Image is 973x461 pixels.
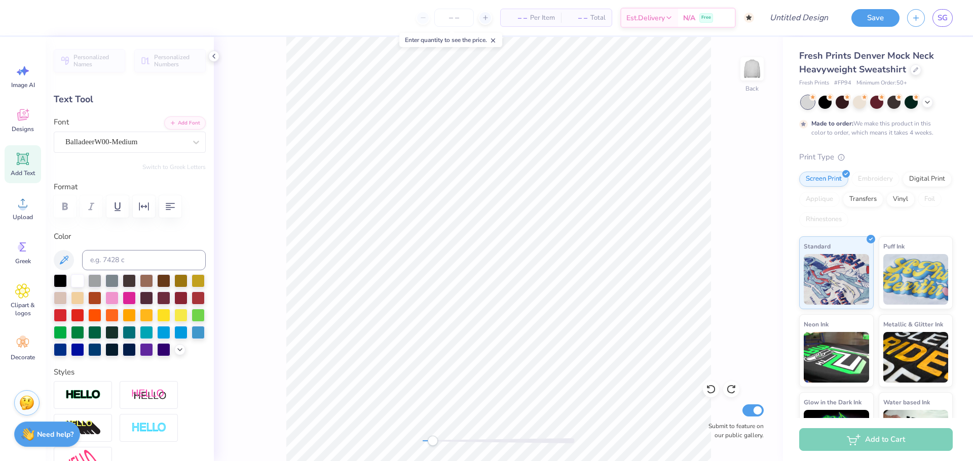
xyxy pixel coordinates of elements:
label: Color [54,231,206,242]
span: Est. Delivery [626,13,665,23]
span: Per Item [530,13,555,23]
div: Digital Print [903,172,952,187]
div: Applique [799,192,840,207]
img: Puff Ink [883,254,949,305]
span: Personalized Names [73,54,119,68]
span: Add Text [11,169,35,177]
span: – – [567,13,587,23]
strong: Made to order: [811,119,853,128]
div: Print Type [799,151,953,163]
img: Stroke [65,389,101,401]
span: Upload [13,213,33,221]
span: SG [938,12,948,24]
img: Glow in the Dark Ink [804,410,869,460]
span: Clipart & logos [6,301,40,317]
img: Metallic & Glitter Ink [883,332,949,383]
span: Glow in the Dark Ink [804,397,862,407]
span: N/A [683,13,695,23]
span: Designs [12,125,34,133]
label: Font [54,116,69,128]
div: Screen Print [799,172,848,187]
strong: Need help? [37,430,73,439]
span: Image AI [11,81,35,89]
div: Vinyl [886,192,915,207]
div: Foil [918,192,942,207]
span: Decorate [11,353,35,361]
div: Text Tool [54,93,206,106]
button: Switch to Greek Letters [142,163,206,171]
div: Rhinestones [799,212,848,227]
img: Back [742,59,762,79]
div: Transfers [843,192,883,207]
span: Personalized Numbers [154,54,200,68]
label: Format [54,181,206,193]
div: Back [745,84,759,93]
img: Standard [804,254,869,305]
input: Untitled Design [762,8,836,28]
span: Fresh Prints [799,79,829,88]
img: Neon Ink [804,332,869,383]
div: Embroidery [851,172,900,187]
div: We make this product in this color to order, which means it takes 4 weeks. [811,119,936,137]
button: Save [851,9,900,27]
span: Neon Ink [804,319,829,329]
span: Free [701,14,711,21]
span: Metallic & Glitter Ink [883,319,943,329]
span: Fresh Prints Denver Mock Neck Heavyweight Sweatshirt [799,50,934,75]
div: Accessibility label [428,436,438,446]
label: Styles [54,366,74,378]
button: Add Font [164,116,206,130]
button: Personalized Numbers [134,49,206,72]
img: Negative Space [131,422,167,434]
span: Water based Ink [883,397,930,407]
input: e.g. 7428 c [82,250,206,270]
span: Greek [15,257,31,265]
span: Minimum Order: 50 + [856,79,907,88]
img: 3D Illusion [65,420,101,436]
span: Total [590,13,606,23]
img: Shadow [131,389,167,401]
span: Puff Ink [883,241,905,252]
span: # FP94 [834,79,851,88]
img: Water based Ink [883,410,949,460]
span: Standard [804,241,831,252]
button: Personalized Names [54,49,125,72]
div: Enter quantity to see the price. [399,33,502,47]
a: SG [932,9,953,27]
span: – – [507,13,527,23]
input: – – [434,9,474,27]
label: Submit to feature on our public gallery. [703,422,764,440]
